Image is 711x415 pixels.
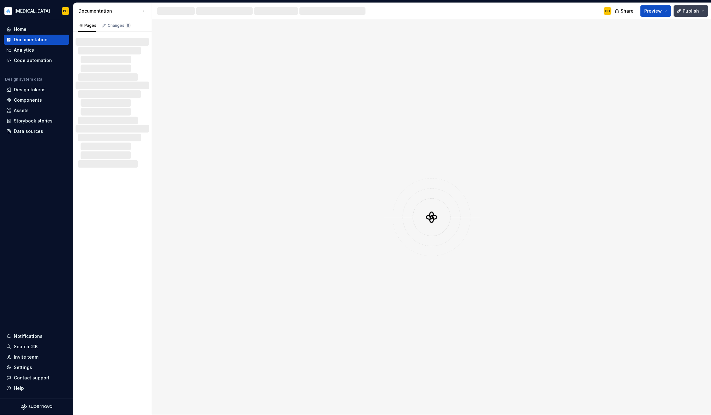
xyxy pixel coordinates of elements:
[126,23,131,28] span: 5
[14,8,50,14] div: [MEDICAL_DATA]
[14,118,53,124] div: Storybook stories
[4,105,69,116] a: Assets
[4,95,69,105] a: Components
[78,23,96,28] div: Pages
[14,87,46,93] div: Design tokens
[14,26,26,32] div: Home
[63,9,68,14] div: PD
[4,126,69,136] a: Data sources
[4,35,69,45] a: Documentation
[14,47,34,53] div: Analytics
[4,373,69,383] button: Contact support
[4,55,69,65] a: Code automation
[4,331,69,341] button: Notifications
[4,7,12,15] img: 3a570f0b-1f7c-49e5-9f10-88144126f5ec.png
[14,97,42,103] div: Components
[14,375,49,381] div: Contact support
[14,354,38,360] div: Invite team
[4,342,69,352] button: Search ⌘K
[14,333,43,339] div: Notifications
[4,116,69,126] a: Storybook stories
[683,8,699,14] span: Publish
[645,8,662,14] span: Preview
[14,364,32,371] div: Settings
[4,362,69,372] a: Settings
[14,385,24,391] div: Help
[4,45,69,55] a: Analytics
[14,344,38,350] div: Search ⌘K
[4,383,69,393] button: Help
[4,352,69,362] a: Invite team
[14,37,48,43] div: Documentation
[14,128,43,134] div: Data sources
[674,5,708,17] button: Publish
[21,404,52,410] svg: Supernova Logo
[612,5,638,17] button: Share
[5,77,42,82] div: Design system data
[78,8,138,14] div: Documentation
[4,24,69,34] a: Home
[606,9,610,14] div: PD
[4,85,69,95] a: Design tokens
[108,23,131,28] div: Changes
[621,8,634,14] span: Share
[14,57,52,64] div: Code automation
[640,5,671,17] button: Preview
[14,107,29,114] div: Assets
[1,4,72,18] button: [MEDICAL_DATA]PD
